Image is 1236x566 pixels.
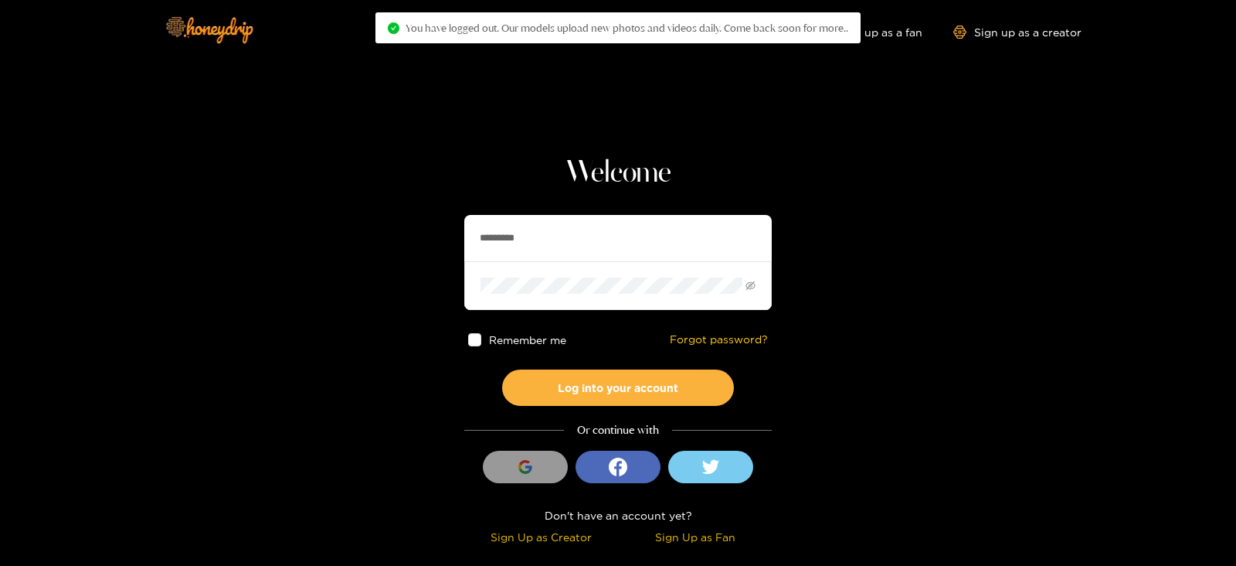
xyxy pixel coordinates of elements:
[464,506,772,524] div: Don't have an account yet?
[817,26,922,39] a: Sign up as a fan
[406,22,848,34] span: You have logged out. Our models upload new photos and videos daily. Come back soon for more..
[953,26,1081,39] a: Sign up as a creator
[622,528,768,546] div: Sign Up as Fan
[489,334,566,346] span: Remember me
[502,370,734,406] button: Log into your account
[388,22,399,34] span: check-circle
[745,281,756,291] span: eye-invisible
[670,333,768,346] a: Forgot password?
[464,155,772,192] h1: Welcome
[464,421,772,439] div: Or continue with
[468,528,614,546] div: Sign Up as Creator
